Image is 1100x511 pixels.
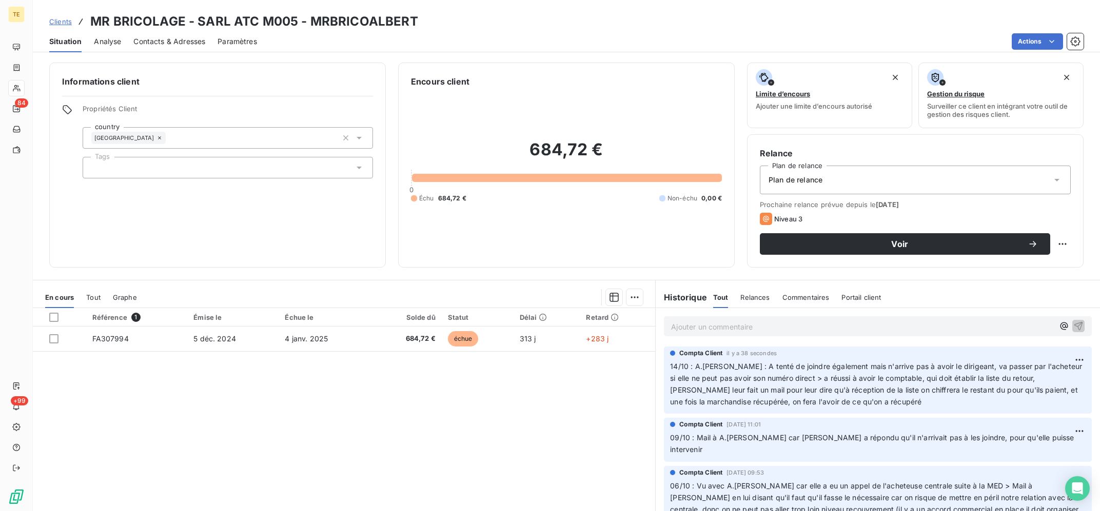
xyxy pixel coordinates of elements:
[1012,33,1063,50] button: Actions
[769,175,822,185] span: Plan de relance
[11,396,28,405] span: +99
[91,163,100,172] input: Ajouter une valeur
[377,334,435,344] span: 684,72 €
[756,90,810,98] span: Limite d’encours
[586,334,608,343] span: +283 j
[218,36,257,47] span: Paramètres
[94,135,154,141] span: [GEOGRAPHIC_DATA]
[409,186,414,194] span: 0
[8,6,25,23] div: TE
[86,293,101,301] span: Tout
[679,420,722,429] span: Compta Client
[679,349,722,358] span: Compta Client
[49,36,82,47] span: Situation
[927,90,985,98] span: Gestion du risque
[760,147,1071,159] h6: Relance
[438,194,466,203] span: 684,72 €
[772,240,1028,248] span: Voir
[92,334,129,343] span: FA307994
[713,293,729,301] span: Tout
[377,313,435,321] div: Solde dû
[747,63,912,128] button: Limite d’encoursAjouter une limite d’encours autorisé
[285,313,365,321] div: Échue le
[62,75,373,88] h6: Informations client
[133,36,205,47] span: Contacts & Adresses
[656,291,707,303] h6: Historique
[876,200,899,209] span: [DATE]
[448,331,479,346] span: échue
[131,313,141,322] span: 1
[411,139,722,170] h2: 684,72 €
[8,488,25,505] img: Logo LeanPay
[520,313,574,321] div: Délai
[841,293,881,301] span: Portail client
[193,313,272,321] div: Émise le
[90,12,418,31] h3: MR BRICOLAGE - SARL ATC M005 - MRBRICOALBERT
[45,293,74,301] span: En cours
[166,133,174,142] input: Ajouter une valeur
[927,102,1075,118] span: Surveiller ce client en intégrant votre outil de gestion des risques client.
[774,215,802,223] span: Niveau 3
[49,16,72,27] a: Clients
[679,468,722,477] span: Compta Client
[1065,476,1090,501] div: Open Intercom Messenger
[49,17,72,26] span: Clients
[113,293,137,301] span: Graphe
[740,293,770,301] span: Relances
[726,350,777,356] span: il y a 38 secondes
[701,194,722,203] span: 0,00 €
[92,313,182,322] div: Référence
[670,362,1084,406] span: 14/10 : A.[PERSON_NAME] : A tenté de joindre également mais n'arrive pas à avoir le dirigeant, va...
[586,313,649,321] div: Retard
[94,36,121,47] span: Analyse
[670,433,1076,454] span: 09/10 : Mail à A.[PERSON_NAME] car [PERSON_NAME] a répondu qu'il n'arrivait pas à les joindre, po...
[918,63,1084,128] button: Gestion du risqueSurveiller ce client en intégrant votre outil de gestion des risques client.
[726,421,761,427] span: [DATE] 11:01
[15,98,28,108] span: 84
[667,194,697,203] span: Non-échu
[411,75,469,88] h6: Encours client
[520,334,536,343] span: 313 j
[83,105,373,119] span: Propriétés Client
[448,313,507,321] div: Statut
[760,200,1071,209] span: Prochaine relance prévue depuis le
[193,334,236,343] span: 5 déc. 2024
[756,102,872,110] span: Ajouter une limite d’encours autorisé
[285,334,328,343] span: 4 janv. 2025
[419,194,434,203] span: Échu
[726,469,764,476] span: [DATE] 09:53
[760,233,1050,255] button: Voir
[782,293,830,301] span: Commentaires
